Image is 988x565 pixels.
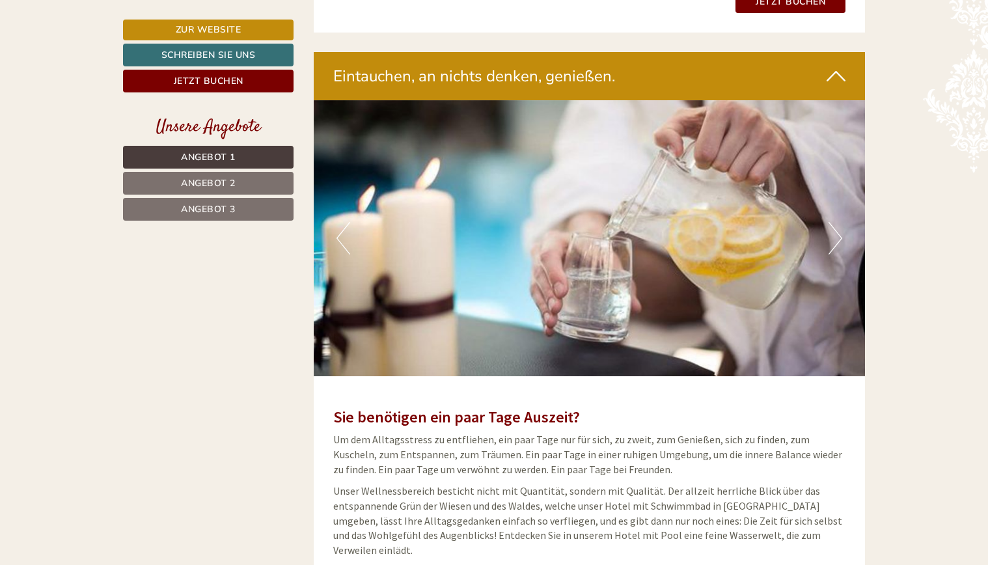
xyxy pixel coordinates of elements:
div: Unsere Angebote [123,115,294,139]
div: [GEOGRAPHIC_DATA] [20,38,200,48]
button: Senden [435,343,513,366]
a: Zur Website [123,20,294,40]
div: Guten Tag, wie können wir Ihnen helfen? [10,35,207,75]
span: Angebot 2 [181,177,236,189]
strong: Sie benötigen ein paar Tage Auszeit? [333,407,580,427]
div: Eintauchen, an nichts denken, genießen. [314,52,866,100]
span: Angebot 1 [181,151,236,163]
p: Unser Wellnessbereich besticht nicht mit Quantität, sondern mit Qualität. Der allzeit herrliche B... [333,484,846,558]
p: Um dem Alltagsstress zu entfliehen, ein paar Tage nur für sich, zu zweit, zum Genießen, sich zu f... [333,432,846,477]
button: Next [829,222,842,255]
small: 20:52 [20,63,200,72]
a: Jetzt buchen [123,70,294,92]
button: Previous [336,222,350,255]
span: Angebot 3 [181,203,236,215]
a: Schreiben Sie uns [123,44,294,66]
div: [DATE] [233,10,280,32]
